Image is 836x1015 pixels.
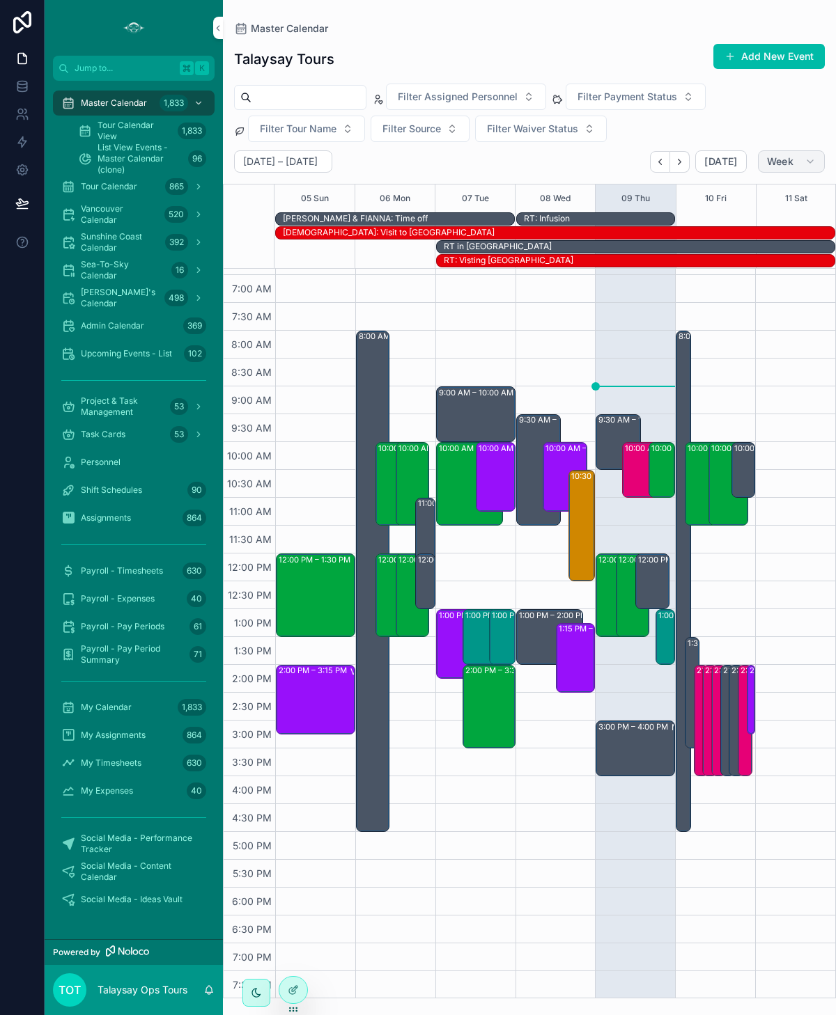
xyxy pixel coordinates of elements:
div: 2:00 PM – 4:00 PM [705,665,778,676]
div: 1:00 PM – 2:15 PM [437,610,481,678]
span: 4:30 PM [229,812,275,824]
div: 10:00 AM – 11:30 AM [711,443,791,454]
img: App logo [123,17,145,39]
div: 9:30 AM – 10:30 AM [598,414,676,425]
span: 11:30 AM [226,533,275,545]
div: RT: Infusion [524,213,570,224]
span: Master Calendar [81,97,147,109]
div: 1:00 PM – 2:00 PM [492,610,564,621]
a: Tour Calendar865 [53,174,215,199]
div: 2:00 PM – 4:00 PM [723,665,796,676]
div: 11:00 AM – 12:30 PM [418,498,497,509]
a: Payroll - Timesheets630 [53,558,215,583]
span: Filter Waiver Status [487,122,578,136]
div: 40 [187,782,206,799]
div: 2:00 PM – 4:00 PM [729,666,743,776]
div: 1:00 PM – 2:00 PM [517,610,583,664]
div: 10:00 AM – 11:30 AM [439,443,519,454]
div: 630 [183,755,206,771]
div: 10:00 AM – 11:30 AM [686,443,724,525]
div: 102 [184,345,206,362]
div: 1:15 PM – 2:30 PM [559,623,629,634]
div: 10:00 AM – 11:15 AM [543,443,587,511]
span: 7:00 PM [229,951,275,963]
div: BLYTHE & FIANNA: Time off [283,212,428,225]
span: Filter Assigned Personnel [398,90,518,104]
div: 10:00 AM – 11:30 AM [376,443,408,525]
div: 10:00 AM – 11:15 AM [545,443,624,454]
div: 2:00 PM – 4:00 PM [731,665,805,676]
span: 2:00 PM [229,672,275,684]
a: Project & Task Management53 [53,394,215,419]
div: 2:00 PM – 3:30 PM [463,666,515,748]
div: 10:00 AM – 11:00 AM [734,443,814,454]
div: 8:00 AM – 5:00 PM [359,331,433,342]
span: List View Events - Master Calendar (clone) [98,142,183,175]
div: 12:00 PM – 1:30 PM [398,554,474,565]
a: My Calendar1,833 [53,695,215,720]
span: Sea-To-Sky Calendar [81,259,166,281]
div: 12:00 PM – 1:30 PM [598,554,674,565]
span: Payroll - Pay Period Summary [81,643,184,666]
button: Jump to...K [53,56,215,81]
button: [DATE] [695,150,746,173]
div: 1:00 PM – 2:00 PM [465,610,537,621]
a: List View Events - Master Calendar (clone)96 [70,146,215,171]
div: 2:00 PM – 4:00 PM [695,666,709,776]
div: scrollable content [45,81,223,930]
a: Admin Calendar369 [53,313,215,338]
span: Filter Tour Name [260,122,336,136]
span: 6:00 PM [229,895,275,907]
a: Task Cards53 [53,422,215,447]
div: 1:30 PM – 3:30 PM [688,638,759,649]
span: Tour Calendar [81,181,137,192]
span: Admin Calendar [81,320,144,331]
span: My Assignments [81,730,146,741]
div: 2:00 PM – 4:00 PM [738,666,752,776]
button: 11 Sat [785,184,807,212]
span: 7:00 AM [229,283,275,294]
span: 6:30 PM [229,923,275,935]
span: Master Calendar [251,22,328,36]
div: 2:00 PM – 4:00 PM [721,666,735,776]
a: Shift Schedules90 [53,478,215,503]
a: Social Media - Ideas Vault [53,887,215,912]
div: 96 [188,150,206,167]
div: 1:00 PM – 2:15 PM [439,610,509,621]
a: Master Calendar1,833 [53,91,215,116]
div: 3:00 PM – 4:00 PMManagement Calendar Review [596,721,674,776]
div: 12:00 PM – 1:30 PM [619,554,694,565]
div: 1:00 PM – 2:00 PM [658,610,730,621]
a: Powered by [45,939,223,965]
div: 1,833 [178,123,206,139]
span: [PERSON_NAME]'s Calendar [81,287,159,309]
span: Sunshine Coast Calendar [81,231,160,253]
button: 10 Fri [705,184,727,212]
div: 53 [170,426,188,443]
button: 05 Sun [301,184,329,212]
span: 11:00 AM [226,505,275,517]
span: 9:00 AM [228,394,275,406]
div: 2:00 PM – 3:15 PM [748,666,755,734]
div: 520 [164,206,188,223]
div: 08 Wed [540,184,571,212]
div: 10:00 AM – 11:00 AM [625,443,705,454]
span: Tour Calendar View [98,120,172,142]
div: VAN: [GEOGRAPHIC_DATA][PERSON_NAME] (1) [PERSON_NAME], TW:PDNY-XKZN [350,666,426,677]
button: Select Button [566,84,706,110]
button: 06 Mon [380,184,410,212]
div: 2:00 PM – 3:30 PM [465,665,539,676]
span: 3:00 PM [229,728,275,740]
span: 9:30 AM [228,422,275,434]
div: 392 [165,234,188,251]
button: Select Button [371,116,470,142]
div: 10:00 AM – 11:30 AM [396,443,428,525]
span: My Calendar [81,702,132,713]
button: 09 Thu [621,184,650,212]
div: 53 [170,398,188,415]
div: 1,833 [160,95,188,111]
div: RT: Visting [GEOGRAPHIC_DATA] [444,255,573,266]
div: 12:00 PM – 1:30 PM [378,554,454,565]
div: 9:30 AM – 11:30 AM [519,414,596,425]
